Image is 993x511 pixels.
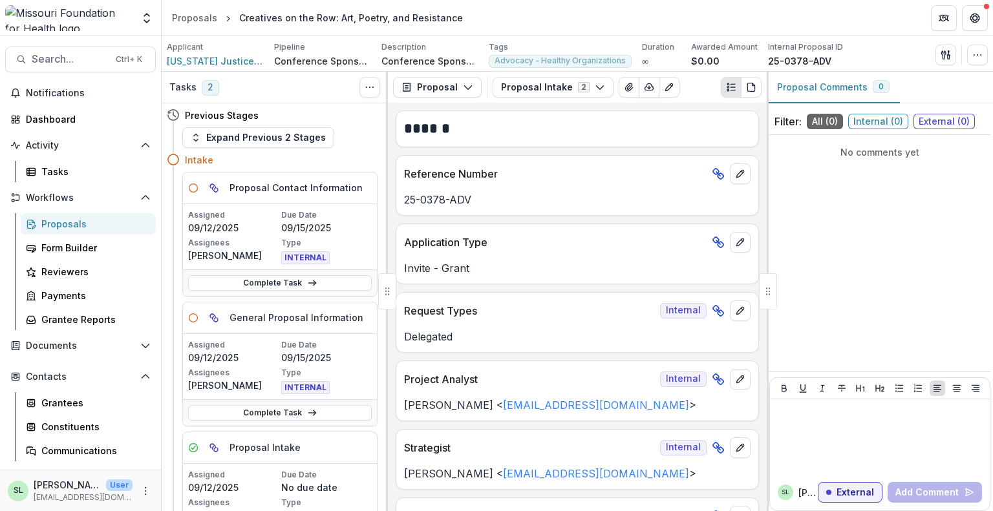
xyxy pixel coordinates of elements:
[21,161,156,182] a: Tasks
[41,444,145,457] div: Communications
[807,114,843,129] span: All ( 0 )
[503,399,689,412] a: [EMAIL_ADDRESS][DOMAIN_NAME]
[5,5,133,31] img: Missouri Foundation for Health logo
[913,114,975,129] span: External ( 0 )
[188,339,279,351] p: Assigned
[26,340,135,351] span: Documents
[188,249,279,262] p: [PERSON_NAME]
[26,112,145,126] div: Dashboard
[493,77,614,98] button: Proposal Intake2
[5,187,156,208] button: Open Workflows
[230,181,363,194] h5: Proposal Contact Information
[230,311,363,324] h5: General Proposal Information
[169,82,197,93] h3: Tasks
[26,140,135,151] span: Activity
[404,466,751,481] p: [PERSON_NAME] < >
[202,80,219,96] span: 2
[281,481,372,494] p: No due date
[404,166,707,182] p: Reference Number
[188,469,279,481] p: Assigned
[888,482,982,503] button: Add Comment
[782,489,789,495] div: Sada Lindsey
[949,381,965,396] button: Align Center
[848,114,908,129] span: Internal ( 0 )
[660,440,707,455] span: Internal
[393,77,482,98] button: Proposal
[404,440,655,455] p: Strategist
[931,5,957,31] button: Partners
[968,381,983,396] button: Align Right
[41,265,145,278] div: Reviewers
[774,114,802,129] p: Filter:
[188,237,279,249] p: Assignees
[32,53,108,65] span: Search...
[281,351,372,364] p: 09/15/2025
[962,5,988,31] button: Get Help
[5,83,156,103] button: Notifications
[381,54,478,68] p: Conference Sponsorship - Creatives on the Row (23rd World Day against The Death Penalty) #NoMoDea...
[230,441,301,454] h5: Proposal Intake
[503,467,689,480] a: [EMAIL_ADDRESS][DOMAIN_NAME]
[404,303,655,318] p: Request Types
[281,221,372,235] p: 09/15/2025
[495,56,626,65] span: Advocacy - Healthy Organizations
[113,52,145,67] div: Ctrl + K
[741,77,762,98] button: PDF view
[359,77,380,98] button: Toggle View Cancelled Tasks
[5,109,156,130] a: Dashboard
[404,371,655,387] p: Project Analyst
[768,41,843,53] p: Internal Proposal ID
[21,309,156,330] a: Grantee Reports
[21,416,156,437] a: Constituents
[892,381,907,396] button: Bullet List
[281,381,330,394] span: INTERNAL
[26,371,135,382] span: Contacts
[41,217,145,231] div: Proposals
[5,466,156,487] button: Open Data & Reporting
[930,381,945,396] button: Align Left
[21,440,156,461] a: Communications
[404,397,751,413] p: [PERSON_NAME] < >
[138,483,153,499] button: More
[188,275,372,291] a: Complete Task
[730,232,751,253] button: edit
[167,54,264,68] a: [US_STATE] Justice Coalition
[660,303,707,318] span: Internal
[188,209,279,221] p: Assigned
[5,335,156,356] button: Open Documents
[21,237,156,258] a: Form Builder
[188,379,279,392] p: [PERSON_NAME]
[182,127,334,148] button: Expand Previous 2 Stages
[26,193,135,203] span: Workflows
[281,469,372,481] p: Due Date
[5,47,156,72] button: Search...
[776,381,792,396] button: Bold
[167,8,468,27] nav: breadcrumb
[381,41,426,53] p: Description
[41,396,145,410] div: Grantees
[172,11,217,25] div: Proposals
[41,289,145,302] div: Payments
[185,109,259,122] h4: Previous Stages
[26,88,151,99] span: Notifications
[41,313,145,326] div: Grantee Reports
[872,381,888,396] button: Heading 2
[768,54,831,68] p: 25-0378-ADV
[834,381,849,396] button: Strike
[404,235,707,250] p: Application Type
[691,41,758,53] p: Awarded Amount
[185,153,213,167] h4: Intake
[774,145,985,159] p: No comments yet
[815,381,830,396] button: Italicize
[281,237,372,249] p: Type
[188,221,279,235] p: 09/12/2025
[879,82,884,91] span: 0
[188,367,279,379] p: Assignees
[730,369,751,390] button: edit
[188,497,279,508] p: Assignees
[721,77,742,98] button: Plaintext view
[167,41,203,53] p: Applicant
[489,41,508,53] p: Tags
[281,367,372,379] p: Type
